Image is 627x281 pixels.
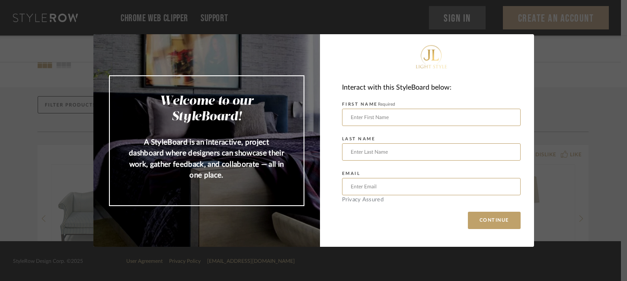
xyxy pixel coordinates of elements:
[342,178,521,195] input: Enter Email
[342,109,521,126] input: Enter First Name
[342,136,376,142] label: LAST NAME
[342,143,521,161] input: Enter Last Name
[127,94,286,125] h2: Welcome to our StyleBoard!
[342,171,361,176] label: EMAIL
[342,102,395,107] label: FIRST NAME
[127,137,286,181] p: A StyleBoard is an interactive, project dashboard where designers can showcase their work, gather...
[378,102,395,107] span: Required
[342,197,521,203] div: Privacy Assured
[342,82,521,94] div: Interact with this StyleBoard below:
[468,212,521,229] button: CONTINUE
